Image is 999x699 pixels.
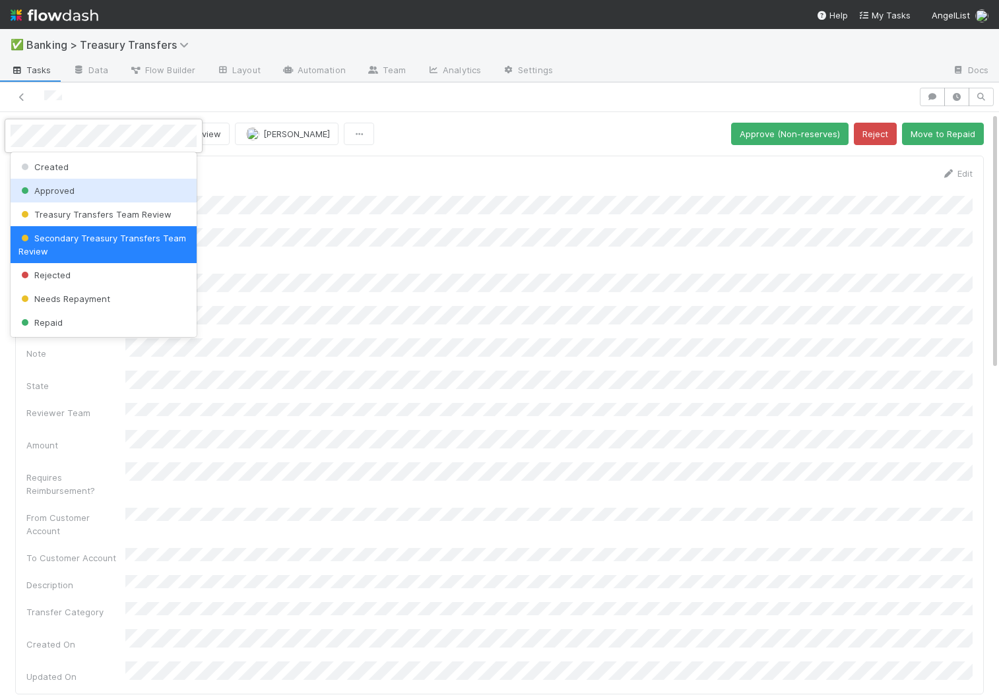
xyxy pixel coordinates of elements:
span: Needs Repayment [18,293,110,304]
span: Created [18,162,69,172]
span: Repaid [18,317,63,328]
span: Rejected [18,270,71,280]
span: Secondary Treasury Transfers Team Review [18,233,186,257]
span: Treasury Transfers Team Review [18,209,172,220]
span: Approved [18,185,75,196]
